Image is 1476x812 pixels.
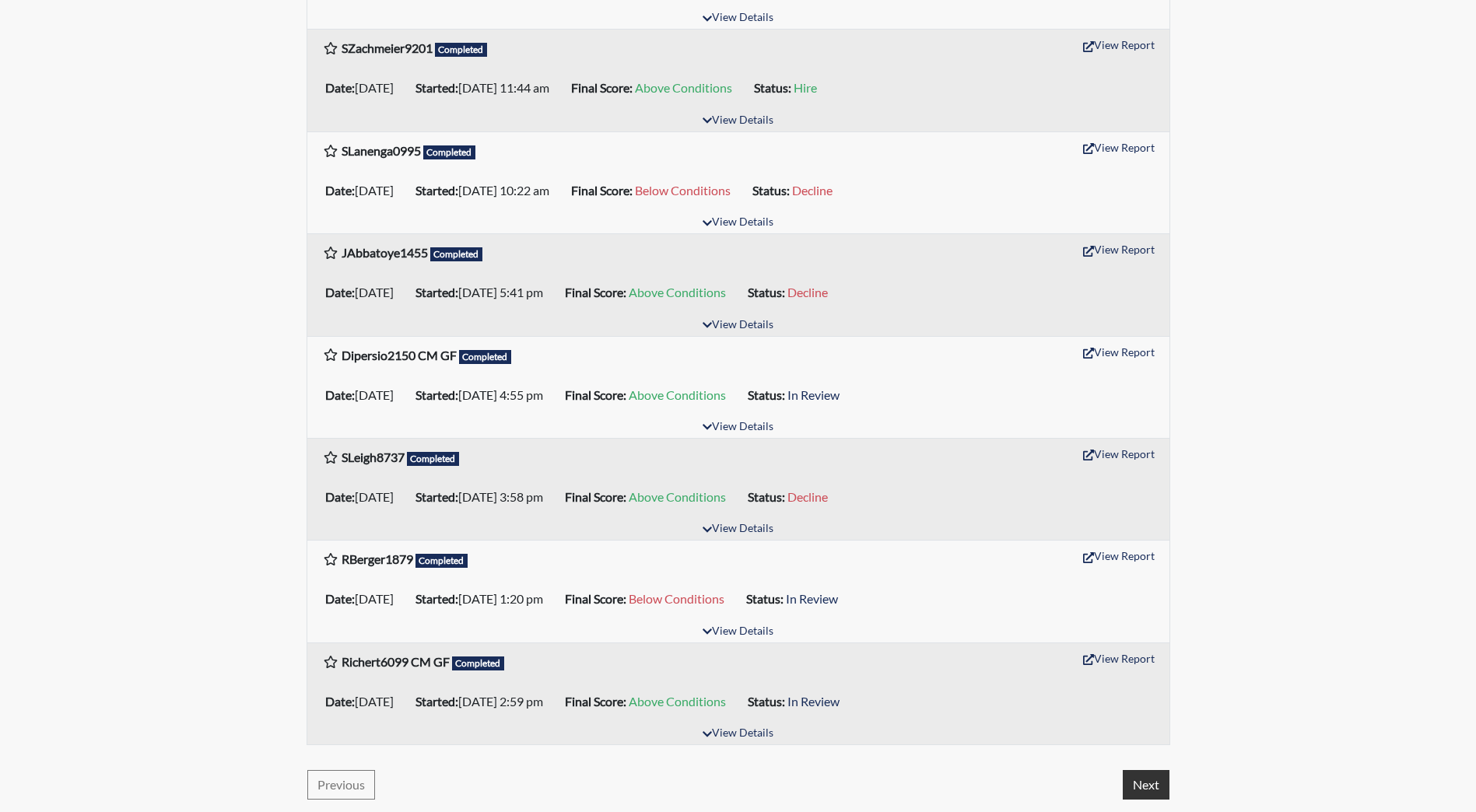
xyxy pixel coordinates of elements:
[629,694,726,709] span: Above Conditions
[459,350,512,364] span: Completed
[1076,33,1162,57] button: View Report
[629,591,724,606] span: Below Conditions
[415,183,458,198] b: Started:
[415,591,458,606] b: Started:
[748,694,785,709] b: Status:
[1123,770,1169,800] button: Next
[435,43,488,57] span: Completed
[325,387,355,402] b: Date:
[409,383,559,408] li: [DATE] 4:55 pm
[565,285,626,299] b: Final Score:
[342,654,450,669] b: Richert6099 CM GF
[415,554,468,568] span: Completed
[565,387,626,402] b: Final Score:
[787,285,828,299] span: Decline
[635,183,731,198] span: Below Conditions
[325,591,355,606] b: Date:
[786,591,838,606] span: In Review
[1076,442,1162,466] button: View Report
[696,417,780,438] button: View Details
[696,723,780,744] button: View Details
[409,280,559,305] li: [DATE] 5:41 pm
[423,145,476,159] span: Completed
[319,75,409,100] li: [DATE]
[325,489,355,504] b: Date:
[319,178,409,203] li: [DATE]
[571,80,633,95] b: Final Score:
[407,452,460,466] span: Completed
[752,183,790,198] b: Status:
[325,285,355,299] b: Date:
[748,489,785,504] b: Status:
[415,489,458,504] b: Started:
[319,689,409,714] li: [DATE]
[319,485,409,509] li: [DATE]
[1076,135,1162,159] button: View Report
[754,80,791,95] b: Status:
[1076,237,1162,261] button: View Report
[325,694,355,709] b: Date:
[1076,646,1162,670] button: View Report
[430,247,483,261] span: Completed
[415,387,458,402] b: Started:
[342,348,457,362] b: Dipersio2150 CM GF
[319,586,409,611] li: [DATE]
[696,519,780,540] button: View Details
[1076,544,1162,568] button: View Report
[792,183,833,198] span: Decline
[787,387,840,402] span: In Review
[342,551,413,566] b: RBerger1879
[787,489,828,504] span: Decline
[696,212,780,233] button: View Details
[409,178,565,203] li: [DATE] 10:22 am
[794,80,817,95] span: Hire
[629,285,726,299] span: Above Conditions
[319,383,409,408] li: [DATE]
[787,694,840,709] span: In Review
[409,75,565,100] li: [DATE] 11:44 am
[696,621,780,642] button: View Details
[452,656,505,670] span: Completed
[635,80,732,95] span: Above Conditions
[629,489,726,504] span: Above Conditions
[342,143,421,158] b: SLanenga0995
[696,8,780,29] button: View Details
[571,183,633,198] b: Final Score:
[415,694,458,709] b: Started:
[1076,340,1162,364] button: View Report
[696,110,780,131] button: View Details
[409,586,559,611] li: [DATE] 1:20 pm
[746,591,784,606] b: Status:
[415,285,458,299] b: Started:
[342,40,433,55] b: SZachmeier9201
[565,489,626,504] b: Final Score:
[565,694,626,709] b: Final Score:
[629,387,726,402] span: Above Conditions
[565,591,626,606] b: Final Score:
[325,80,355,95] b: Date:
[307,770,375,800] button: Previous
[409,485,559,509] li: [DATE] 3:58 pm
[325,183,355,198] b: Date:
[409,689,559,714] li: [DATE] 2:59 pm
[319,280,409,305] li: [DATE]
[748,387,785,402] b: Status:
[342,450,405,464] b: SLeigh8737
[415,80,458,95] b: Started:
[696,315,780,336] button: View Details
[748,285,785,299] b: Status:
[342,245,428,260] b: JAbbatoye1455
